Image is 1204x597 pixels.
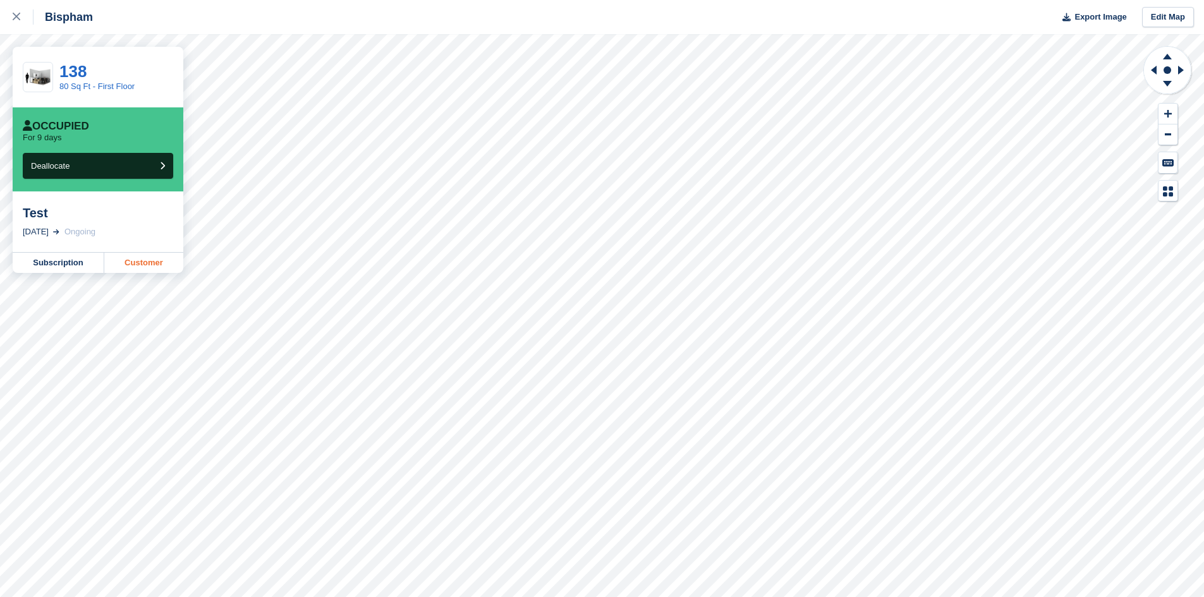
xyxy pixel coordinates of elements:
[64,226,95,238] div: Ongoing
[1158,124,1177,145] button: Zoom Out
[53,229,59,234] img: arrow-right-light-icn-cde0832a797a2874e46488d9cf13f60e5c3a73dbe684e267c42b8395dfbc2abf.svg
[23,153,173,179] button: Deallocate
[1142,7,1194,28] a: Edit Map
[23,226,49,238] div: [DATE]
[1055,7,1127,28] button: Export Image
[59,81,135,91] a: 80 Sq Ft - First Floor
[23,205,173,220] div: Test
[104,253,183,273] a: Customer
[59,62,87,81] a: 138
[1158,152,1177,173] button: Keyboard Shortcuts
[1158,181,1177,202] button: Map Legend
[13,253,104,273] a: Subscription
[23,66,52,88] img: 75-sqft-unit%20(1).jpg
[1074,11,1126,23] span: Export Image
[23,133,61,143] p: For 9 days
[31,161,70,171] span: Deallocate
[1158,104,1177,124] button: Zoom In
[23,120,89,133] div: Occupied
[33,9,93,25] div: Bispham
